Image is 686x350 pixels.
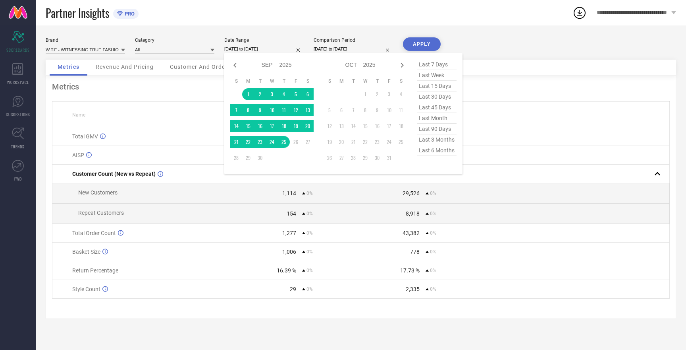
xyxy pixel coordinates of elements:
span: last 7 days [417,59,457,70]
span: FWD [14,176,22,182]
td: Wed Sep 24 2025 [266,136,278,148]
div: 8,918 [406,210,420,217]
div: Previous month [230,60,240,70]
td: Mon Oct 06 2025 [335,104,347,116]
div: Next month [397,60,407,70]
td: Tue Sep 30 2025 [254,152,266,164]
th: Tuesday [347,78,359,84]
div: 1,277 [282,230,296,236]
td: Mon Sep 15 2025 [242,120,254,132]
span: Revenue And Pricing [96,64,154,70]
td: Fri Sep 26 2025 [290,136,302,148]
th: Monday [335,78,347,84]
td: Wed Oct 15 2025 [359,120,371,132]
span: last month [417,113,457,124]
div: 29,526 [403,190,420,196]
span: 0% [306,191,313,196]
td: Wed Sep 03 2025 [266,88,278,100]
div: Category [135,37,214,43]
th: Friday [383,78,395,84]
span: 0% [430,211,436,216]
th: Sunday [324,78,335,84]
span: AISP [72,152,84,158]
td: Thu Oct 02 2025 [371,88,383,100]
td: Tue Sep 09 2025 [254,104,266,116]
div: 17.73 % [400,267,420,274]
div: 1,006 [282,249,296,255]
th: Thursday [371,78,383,84]
td: Wed Oct 01 2025 [359,88,371,100]
td: Mon Sep 01 2025 [242,88,254,100]
span: PRO [123,11,135,17]
td: Fri Sep 12 2025 [290,104,302,116]
td: Sun Sep 07 2025 [230,104,242,116]
span: last 45 days [417,102,457,113]
td: Mon Oct 20 2025 [335,136,347,148]
button: APPLY [403,37,441,51]
td: Sun Oct 19 2025 [324,136,335,148]
div: Comparison Period [314,37,393,43]
span: last 90 days [417,124,457,134]
td: Mon Sep 22 2025 [242,136,254,148]
td: Sun Oct 12 2025 [324,120,335,132]
div: Brand [46,37,125,43]
span: 0% [306,230,313,236]
span: 0% [306,268,313,273]
div: 1,114 [282,190,296,196]
div: 29 [290,286,296,292]
span: 0% [430,191,436,196]
td: Fri Oct 10 2025 [383,104,395,116]
td: Tue Oct 14 2025 [347,120,359,132]
span: 0% [430,249,436,255]
td: Sat Sep 13 2025 [302,104,314,116]
span: last 6 months [417,145,457,156]
td: Sat Sep 06 2025 [302,88,314,100]
span: Total GMV [72,133,98,140]
td: Tue Sep 16 2025 [254,120,266,132]
td: Fri Sep 19 2025 [290,120,302,132]
span: 0% [306,211,313,216]
td: Tue Oct 28 2025 [347,152,359,164]
div: 2,335 [406,286,420,292]
td: Wed Oct 29 2025 [359,152,371,164]
td: Tue Oct 07 2025 [347,104,359,116]
th: Monday [242,78,254,84]
span: WORKSPACE [7,79,29,85]
span: Style Count [72,286,100,292]
td: Sat Oct 11 2025 [395,104,407,116]
td: Sun Sep 28 2025 [230,152,242,164]
td: Wed Oct 22 2025 [359,136,371,148]
td: Fri Oct 24 2025 [383,136,395,148]
td: Thu Oct 23 2025 [371,136,383,148]
td: Wed Sep 10 2025 [266,104,278,116]
td: Thu Sep 04 2025 [278,88,290,100]
span: SUGGESTIONS [6,111,30,117]
td: Thu Oct 09 2025 [371,104,383,116]
td: Sun Sep 21 2025 [230,136,242,148]
td: Sun Oct 05 2025 [324,104,335,116]
td: Fri Oct 17 2025 [383,120,395,132]
td: Mon Oct 27 2025 [335,152,347,164]
td: Tue Sep 23 2025 [254,136,266,148]
th: Saturday [395,78,407,84]
th: Friday [290,78,302,84]
span: Partner Insights [46,5,109,21]
th: Sunday [230,78,242,84]
span: 0% [430,230,436,236]
div: 154 [287,210,296,217]
th: Thursday [278,78,290,84]
td: Wed Sep 17 2025 [266,120,278,132]
span: Total Order Count [72,230,116,236]
span: 0% [306,249,313,255]
div: Metrics [52,82,670,91]
td: Thu Sep 11 2025 [278,104,290,116]
td: Fri Sep 05 2025 [290,88,302,100]
span: 0% [430,286,436,292]
td: Sat Sep 27 2025 [302,136,314,148]
div: Date Range [224,37,304,43]
td: Sat Oct 04 2025 [395,88,407,100]
span: last 30 days [417,91,457,102]
div: 778 [410,249,420,255]
span: 0% [306,286,313,292]
input: Select date range [224,45,304,53]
